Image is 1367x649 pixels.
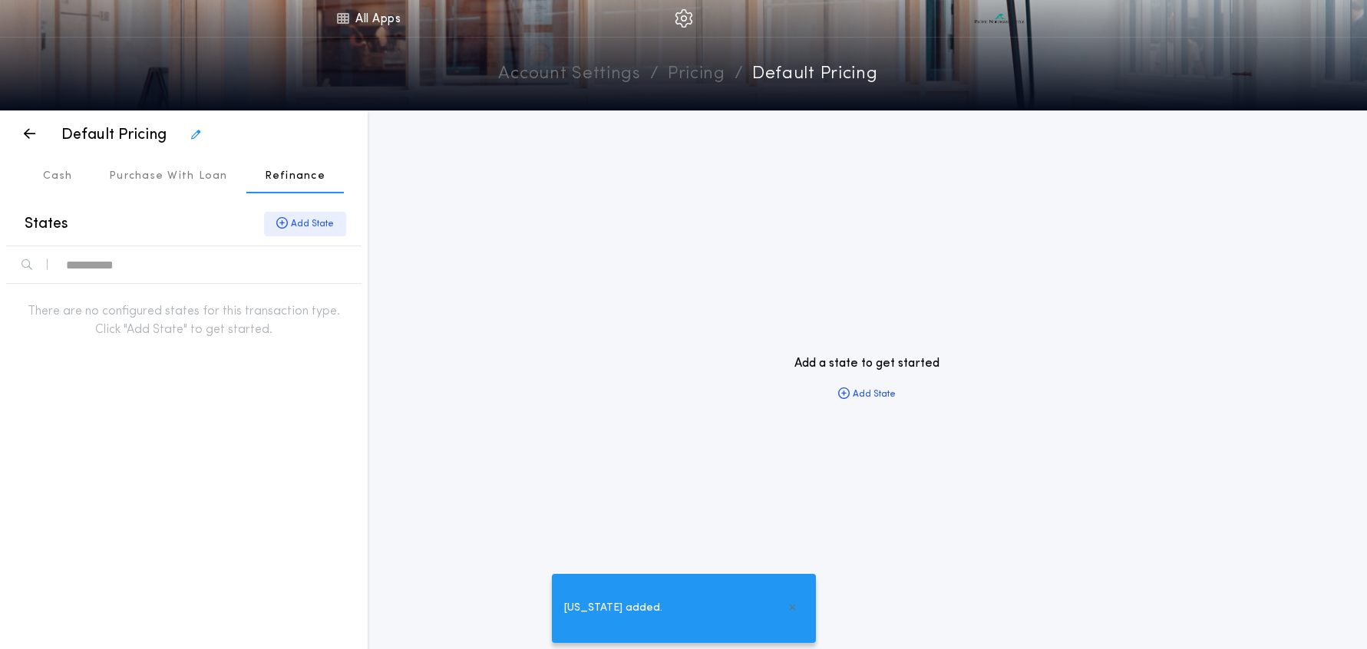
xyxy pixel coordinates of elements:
[675,9,693,28] img: img
[668,61,725,88] a: pricing
[265,169,325,184] p: Refinance
[794,354,939,373] p: Add a state to get started
[43,169,72,184] p: Cash
[498,61,640,88] a: Account Settings
[735,61,743,88] p: /
[826,382,908,407] button: Add State
[752,61,878,88] p: Default Pricing
[264,212,346,236] button: Add State
[25,213,68,235] p: States
[564,600,662,617] span: [US_STATE] added.
[15,302,352,339] p: There are no configured states for this transaction type. Click "Add State" to get started.
[972,11,1026,26] img: vs-icon
[61,124,167,146] p: Default Pricing
[650,61,659,88] p: /
[109,169,228,184] p: Purchase With Loan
